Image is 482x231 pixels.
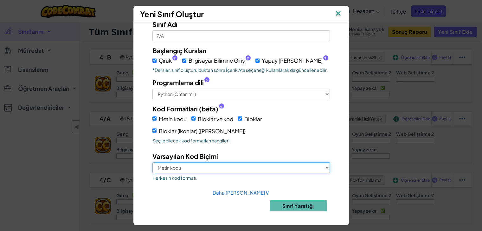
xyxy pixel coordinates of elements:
[152,138,231,143] font: Seçilebilecek kod formatları hangileri.
[152,105,218,113] font: Kod Formatları (beta)
[159,57,172,64] font: Çırak
[152,152,218,160] font: Varsayılan Kod Biçimi
[247,56,249,61] font: ?
[152,175,197,181] font: Herkesin kod formatı.
[152,128,157,133] input: Bloklar (ikonlar) ([PERSON_NAME])
[159,128,246,134] font: Bloklar (ikonlar) ([PERSON_NAME])
[140,9,204,19] font: Yeni Sınıf Oluştur
[220,105,222,110] font: ?
[334,9,342,19] img: IconClose.svg
[244,115,262,122] font: Bloklar
[213,190,265,196] font: Daha [PERSON_NAME]
[324,56,327,61] font: ?
[152,116,157,121] input: Metin kodu
[173,56,176,61] font: ?
[270,200,327,211] button: Sınıf Yaratığı
[152,78,204,86] font: Programlama dili
[152,20,177,28] font: Sınıf Adı
[189,57,245,64] font: Bilgisayar Bilimine Giriş
[238,116,242,121] input: Bloklar
[282,203,314,209] font: Sınıf Yaratığı
[205,78,208,84] font: ?
[159,115,187,122] font: Metin kodu
[265,189,269,196] font: ∨
[152,47,207,54] font: Başlangıç ​​Kursları
[152,67,328,73] font: *Dersler, sınıf oluşturulduktan sonra İçerik Ata seçeneği kullanılarak da güncellenebilir.
[191,116,196,121] input: Bloklar ve kod
[255,59,260,63] input: Yapay [PERSON_NAME]?
[182,59,186,63] input: Bilgisayar Bilimine Giriş?
[198,115,233,122] font: Bloklar ve kod
[152,59,157,63] input: Çırak?
[262,57,323,64] font: Yapay [PERSON_NAME]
